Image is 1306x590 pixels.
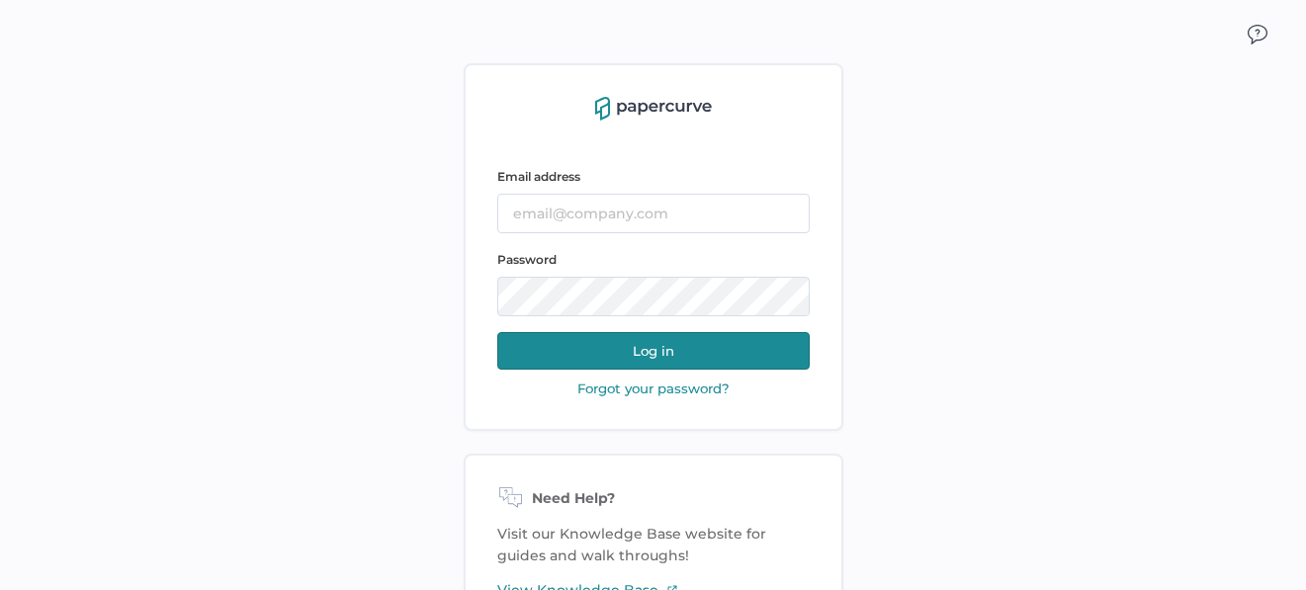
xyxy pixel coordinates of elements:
[595,97,712,121] img: papercurve-logo-colour.7244d18c.svg
[571,379,736,397] button: Forgot your password?
[497,252,557,267] span: Password
[497,487,524,511] img: need-help-icon.d526b9f7.svg
[497,487,810,511] div: Need Help?
[497,332,810,370] button: Log in
[497,169,580,184] span: Email address
[497,194,810,233] input: email@company.com
[1248,25,1267,44] img: icon_chat.2bd11823.svg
